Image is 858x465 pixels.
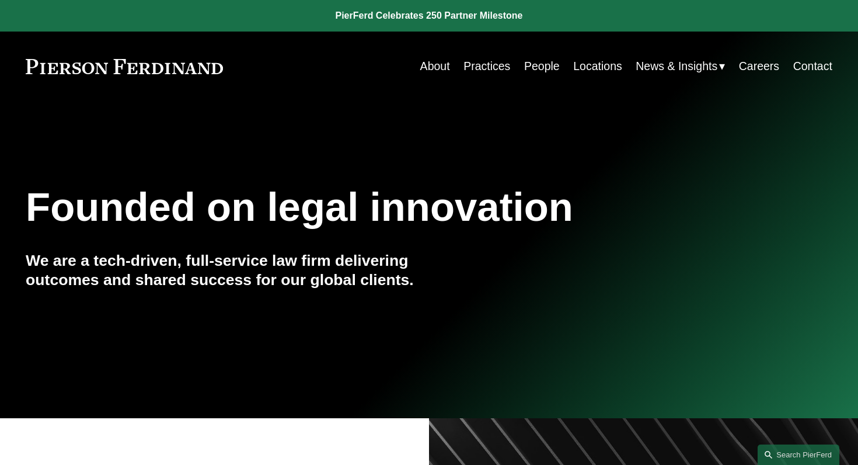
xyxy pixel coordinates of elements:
[26,185,698,231] h1: Founded on legal innovation
[636,56,717,77] span: News & Insights
[793,55,832,78] a: Contact
[26,251,429,290] h4: We are a tech-driven, full-service law firm delivering outcomes and shared success for our global...
[739,55,779,78] a: Careers
[420,55,450,78] a: About
[636,55,725,78] a: folder dropdown
[524,55,560,78] a: People
[758,445,839,465] a: Search this site
[573,55,622,78] a: Locations
[463,55,510,78] a: Practices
